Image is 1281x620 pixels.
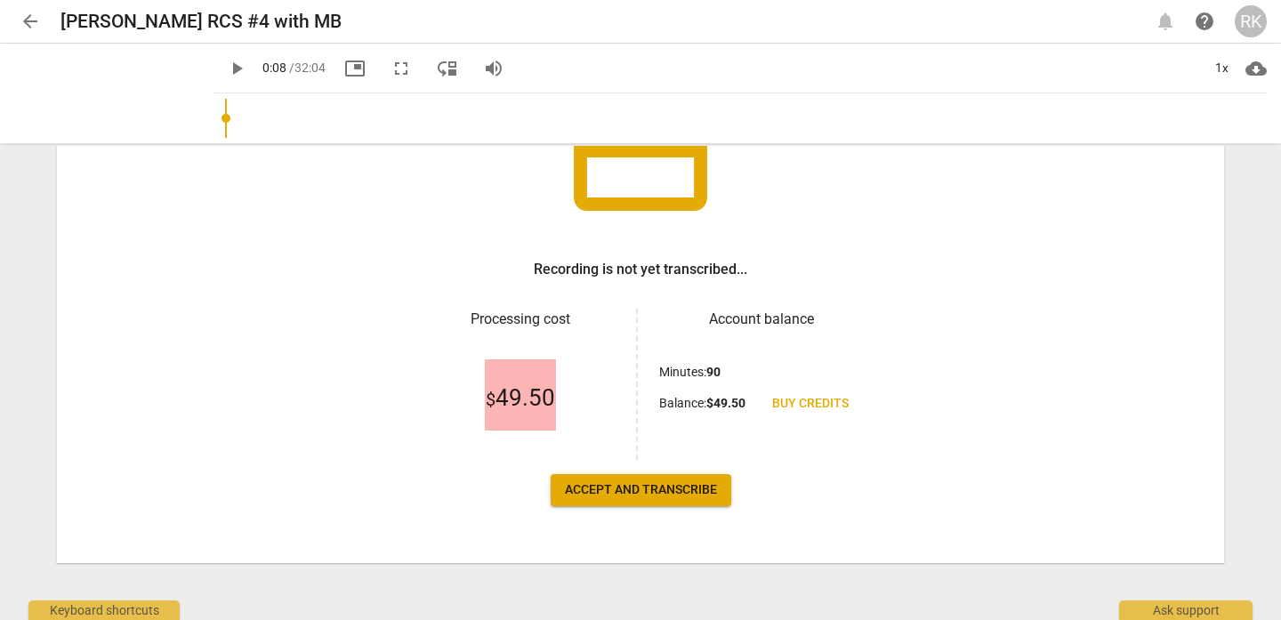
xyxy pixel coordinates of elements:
span: 49.50 [486,385,555,412]
a: Help [1188,5,1221,37]
button: RK [1235,5,1267,37]
button: Accept and transcribe [551,474,731,506]
div: Keyboard shortcuts [28,600,180,620]
span: Buy credits [772,395,849,413]
span: help [1194,11,1215,32]
a: Buy credits [758,388,863,420]
button: Fullscreen [385,52,417,85]
p: Balance : [659,394,745,413]
div: 1x [1204,54,1238,83]
div: Ask support [1119,600,1253,620]
span: / 32:04 [289,60,326,75]
span: picture_in_picture [344,58,366,79]
span: $ [486,389,495,410]
span: arrow_back [20,11,41,32]
span: Accept and transcribe [565,481,717,499]
h3: Processing cost [418,309,622,330]
button: View player as separate pane [431,52,463,85]
span: move_down [437,58,458,79]
b: $ 49.50 [706,396,745,410]
span: play_arrow [226,58,247,79]
h3: Account balance [659,309,863,330]
span: credit_card [560,77,721,238]
span: 0:08 [262,60,286,75]
b: 90 [706,365,721,379]
h2: [PERSON_NAME] RCS #4 with MB [60,11,342,33]
h3: Recording is not yet transcribed... [534,259,747,280]
button: Picture in picture [339,52,371,85]
span: volume_up [483,58,504,79]
span: cloud_download [1245,58,1267,79]
button: Volume [478,52,510,85]
button: Play [221,52,253,85]
p: Minutes : [659,363,721,382]
span: fullscreen [391,58,412,79]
